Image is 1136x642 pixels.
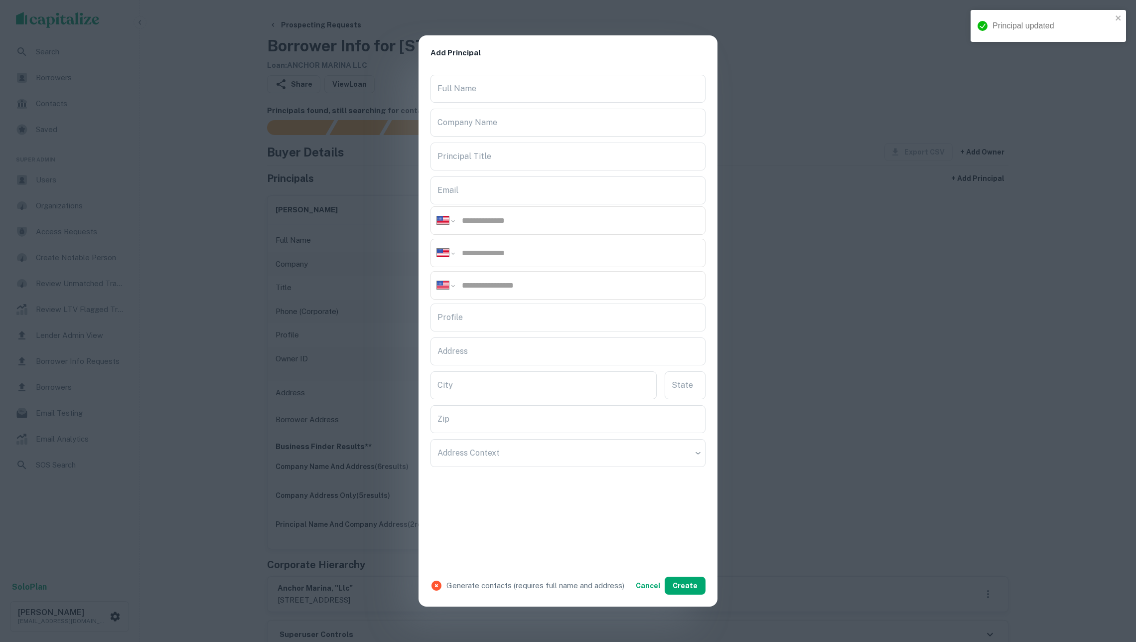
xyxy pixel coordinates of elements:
[430,439,706,467] div: ​
[446,580,624,592] p: Generate contacts (requires full name and address)
[993,20,1112,32] div: Principal updated
[1086,562,1136,610] iframe: Chat Widget
[665,577,706,595] button: Create
[419,35,717,71] h2: Add Principal
[1115,14,1122,23] button: close
[632,577,665,595] button: Cancel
